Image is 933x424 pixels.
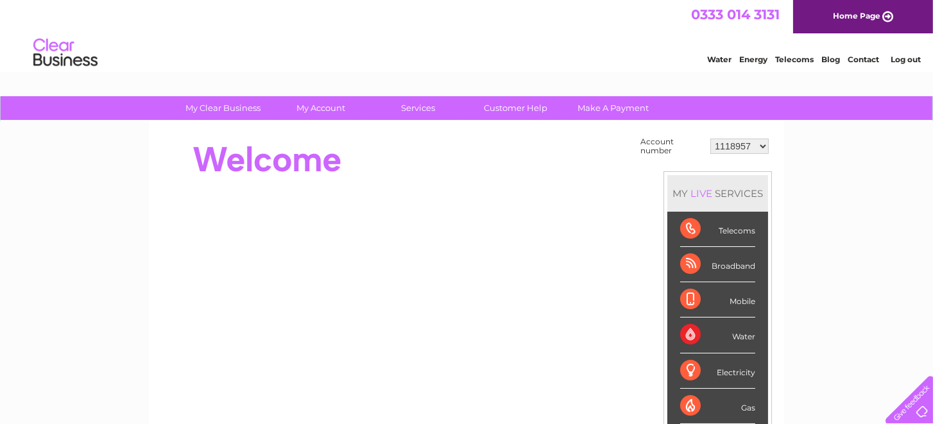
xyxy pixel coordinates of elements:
[680,212,755,247] div: Telecoms
[891,55,921,64] a: Log out
[739,55,767,64] a: Energy
[775,55,814,64] a: Telecoms
[680,318,755,353] div: Water
[463,96,569,120] a: Customer Help
[33,33,98,72] img: logo.png
[680,247,755,282] div: Broadband
[561,96,667,120] a: Make A Payment
[637,134,707,158] td: Account number
[691,6,780,22] a: 0333 014 3131
[680,282,755,318] div: Mobile
[848,55,879,64] a: Contact
[688,187,715,199] div: LIVE
[821,55,840,64] a: Blog
[680,353,755,389] div: Electricity
[667,175,768,212] div: MY SERVICES
[680,389,755,424] div: Gas
[707,55,732,64] a: Water
[171,96,277,120] a: My Clear Business
[164,7,771,62] div: Clear Business is a trading name of Verastar Limited (registered in [GEOGRAPHIC_DATA] No. 3667643...
[268,96,374,120] a: My Account
[366,96,472,120] a: Services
